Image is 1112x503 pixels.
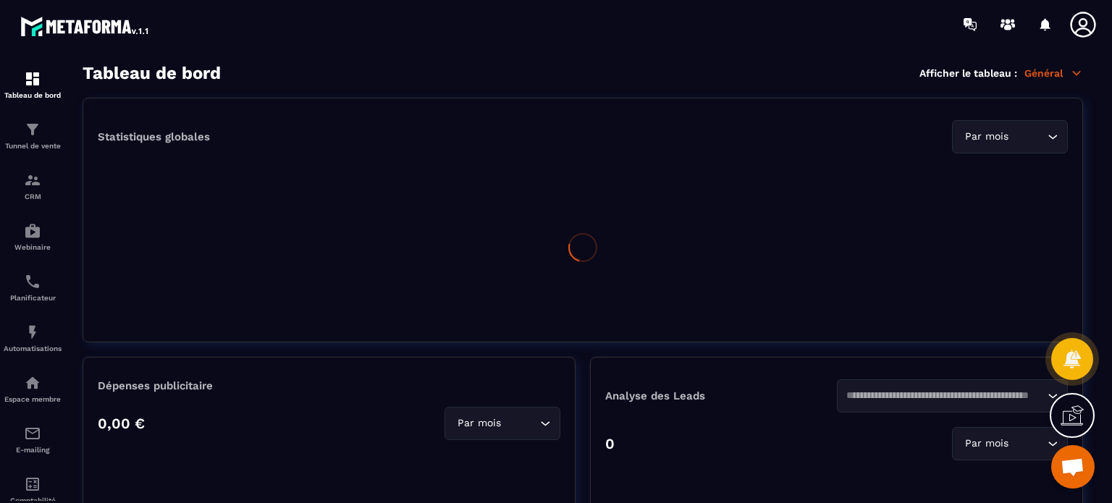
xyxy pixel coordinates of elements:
[4,91,62,99] p: Tableau de bord
[961,436,1011,452] span: Par mois
[605,435,615,452] p: 0
[98,415,145,432] p: 0,00 €
[4,294,62,302] p: Planificateur
[24,425,41,442] img: email
[4,161,62,211] a: formationformationCRM
[24,70,41,88] img: formation
[4,363,62,414] a: automationsautomationsEspace membre
[24,222,41,240] img: automations
[919,67,1017,79] p: Afficher le tableau :
[4,313,62,363] a: automationsautomationsAutomatisations
[24,121,41,138] img: formation
[4,414,62,465] a: emailemailE-mailing
[20,13,151,39] img: logo
[24,374,41,392] img: automations
[4,345,62,352] p: Automatisations
[4,243,62,251] p: Webinaire
[4,193,62,200] p: CRM
[4,59,62,110] a: formationformationTableau de bord
[846,388,1045,404] input: Search for option
[98,130,210,143] p: Statistiques globales
[24,324,41,341] img: automations
[24,273,41,290] img: scheduler
[4,446,62,454] p: E-mailing
[1024,67,1083,80] p: Général
[24,475,41,493] img: accountant
[952,427,1068,460] div: Search for option
[961,129,1011,145] span: Par mois
[1011,129,1044,145] input: Search for option
[4,262,62,313] a: schedulerschedulerPlanificateur
[24,172,41,189] img: formation
[4,211,62,262] a: automationsautomationsWebinaire
[1051,445,1095,489] a: Ouvrir le chat
[4,142,62,150] p: Tunnel de vente
[837,379,1069,413] div: Search for option
[4,395,62,403] p: Espace membre
[445,407,560,440] div: Search for option
[1011,436,1044,452] input: Search for option
[4,110,62,161] a: formationformationTunnel de vente
[83,63,221,83] h3: Tableau de bord
[454,415,504,431] span: Par mois
[952,120,1068,153] div: Search for option
[98,379,560,392] p: Dépenses publicitaire
[504,415,536,431] input: Search for option
[605,389,837,402] p: Analyse des Leads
